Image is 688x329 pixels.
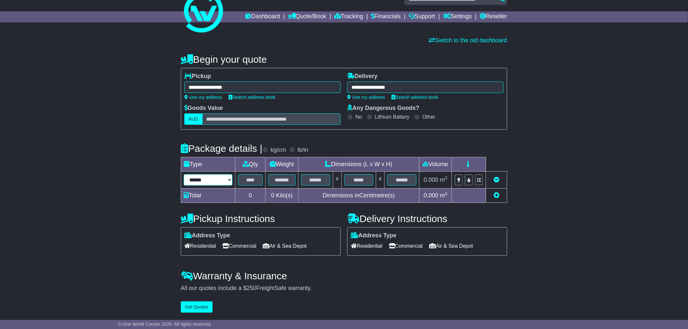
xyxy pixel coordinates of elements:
[298,147,308,154] label: lb/in
[181,301,213,313] button: Get Quotes
[298,157,419,172] td: Dimensions (L x W x H)
[347,73,377,80] label: Delivery
[271,147,286,154] label: kg/cm
[184,241,216,251] span: Residential
[445,176,447,180] sup: 3
[424,192,438,199] span: 0.000
[229,95,275,100] a: Search address book
[288,11,326,22] a: Quote/Book
[184,113,203,125] label: AUD
[266,189,298,203] td: Kilo(s)
[271,192,274,199] span: 0
[351,232,397,239] label: Address Type
[375,114,410,120] label: Lithium Battery
[480,11,507,22] a: Reseller
[118,322,212,327] span: © One World Courier 2025. All rights reserved.
[351,241,382,251] span: Residential
[266,157,298,172] td: Weight
[347,105,419,112] label: Any Dangerous Goods?
[184,73,211,80] label: Pickup
[184,105,223,112] label: Goods Value
[246,285,256,291] span: 250
[424,177,438,183] span: 0.000
[430,241,473,251] span: Air & Sea Depot
[419,157,452,172] td: Volume
[263,241,307,251] span: Air & Sea Depot
[445,191,447,196] sup: 3
[376,172,385,189] td: x
[355,114,362,120] label: No
[443,11,472,22] a: Settings
[181,54,507,65] h4: Begin your quote
[181,143,262,154] h4: Package details |
[184,95,222,100] a: Use my address
[335,11,363,22] a: Tracking
[371,11,401,22] a: Financials
[184,232,230,239] label: Address Type
[245,11,280,22] a: Dashboard
[429,37,507,44] a: Switch to the old dashboard
[409,11,435,22] a: Support
[181,270,507,281] h4: Warranty & Insurance
[298,189,419,203] td: Dimensions in Centimetre(s)
[333,172,341,189] td: x
[181,157,235,172] td: Type
[181,285,507,292] div: All our quotes include a $ FreightSafe warranty.
[494,177,499,183] a: Remove this item
[235,157,266,172] td: Qty
[440,177,447,183] span: m
[389,241,423,251] span: Commercial
[235,189,266,203] td: 0
[347,95,385,100] a: Use my address
[494,192,499,199] a: Add new item
[391,95,438,100] a: Search address book
[422,114,435,120] label: Other
[347,213,507,224] h4: Delivery Instructions
[181,189,235,203] td: Total
[181,213,341,224] h4: Pickup Instructions
[222,241,256,251] span: Commercial
[440,192,447,199] span: m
